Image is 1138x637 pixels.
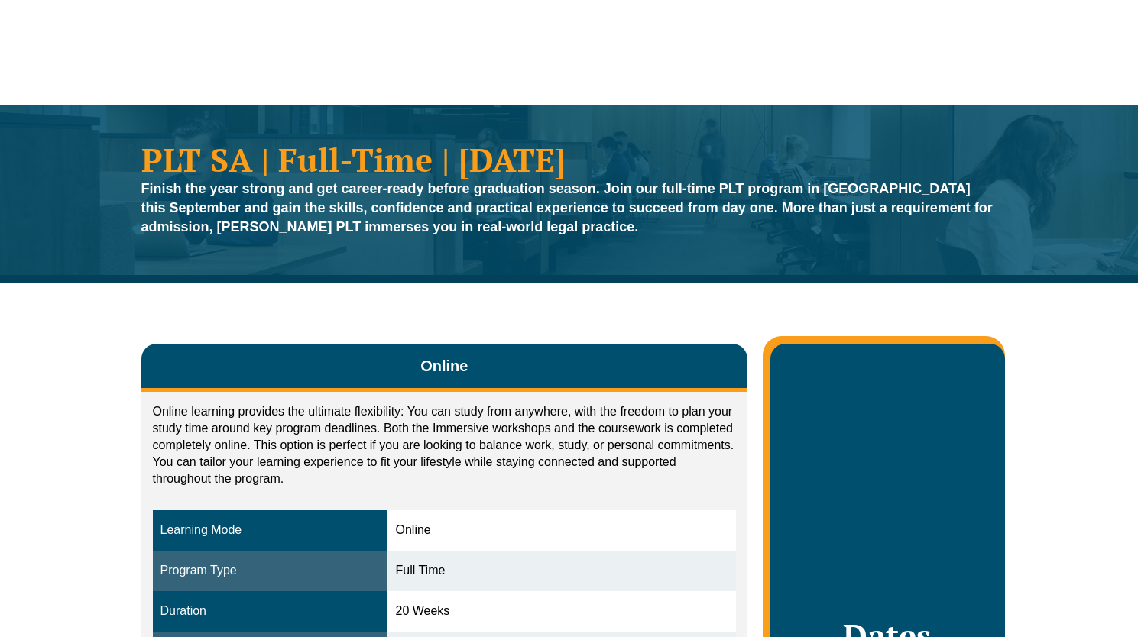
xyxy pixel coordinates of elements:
[160,562,381,580] div: Program Type
[395,522,728,539] div: Online
[141,181,993,234] strong: Finish the year strong and get career-ready before graduation season. Join our full-time PLT prog...
[395,562,728,580] div: Full Time
[160,603,381,620] div: Duration
[153,403,737,487] p: Online learning provides the ultimate flexibility: You can study from anywhere, with the freedom ...
[141,143,997,176] h1: PLT SA | Full-Time | [DATE]
[420,355,468,377] span: Online
[395,603,728,620] div: 20 Weeks
[160,522,381,539] div: Learning Mode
